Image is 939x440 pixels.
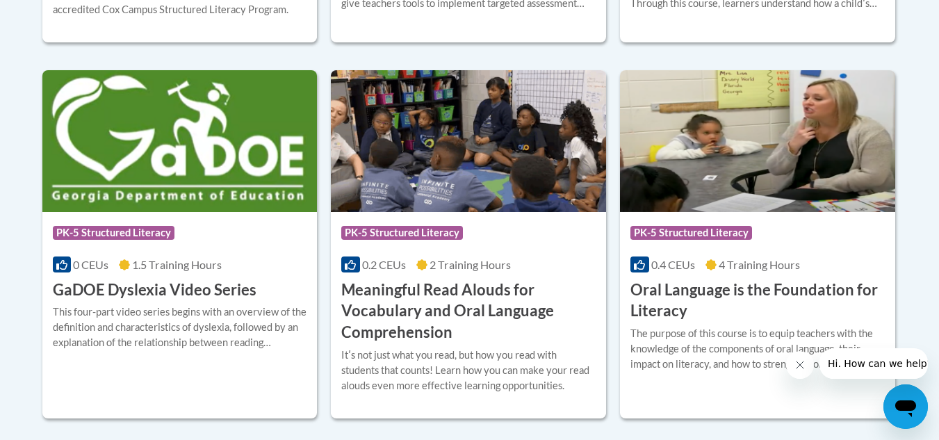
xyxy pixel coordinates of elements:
iframe: Button to launch messaging window [883,384,928,429]
iframe: Close message [786,351,814,379]
a: Course LogoPK-5 Structured Literacy0.2 CEUs2 Training Hours Meaningful Read Alouds for Vocabulary... [331,70,606,418]
span: 0.2 CEUs [362,258,406,271]
span: PK-5 Structured Literacy [53,226,174,240]
div: The purpose of this course is to equip teachers with the knowledge of the components of oral lang... [630,326,885,372]
div: This four-part video series begins with an overview of the definition and characteristics of dysl... [53,304,307,350]
img: Course Logo [620,70,895,212]
h3: Meaningful Read Alouds for Vocabulary and Oral Language Comprehension [341,279,596,343]
span: 0 CEUs [73,258,108,271]
span: 2 Training Hours [430,258,511,271]
span: PK-5 Structured Literacy [341,226,463,240]
iframe: Message from company [819,348,928,379]
span: 0.4 CEUs [651,258,695,271]
span: 1.5 Training Hours [132,258,222,271]
img: Course Logo [331,70,606,212]
a: Course LogoPK-5 Structured Literacy0.4 CEUs4 Training Hours Oral Language is the Foundation for L... [620,70,895,418]
div: Itʹs not just what you read, but how you read with students that counts! Learn how you can make y... [341,348,596,393]
img: Course Logo [42,70,318,212]
span: Hi. How can we help? [8,10,113,21]
h3: GaDOE Dyslexia Video Series [53,279,256,301]
a: Course LogoPK-5 Structured Literacy0 CEUs1.5 Training Hours GaDOE Dyslexia Video SeriesThis four-... [42,70,318,418]
h3: Oral Language is the Foundation for Literacy [630,279,885,323]
span: PK-5 Structured Literacy [630,226,752,240]
span: 4 Training Hours [719,258,800,271]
